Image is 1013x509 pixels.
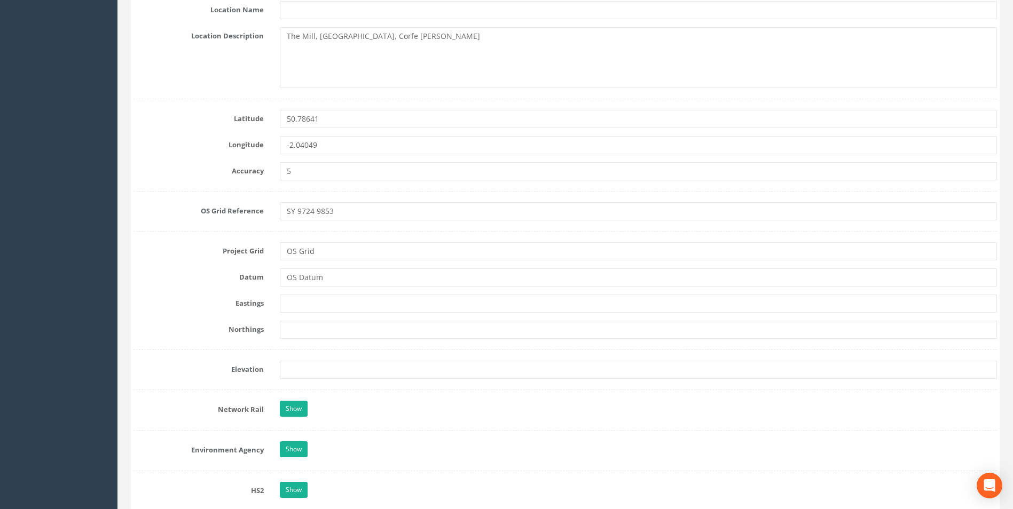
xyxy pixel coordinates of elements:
label: Location Description [125,27,272,41]
a: Show [280,482,308,498]
label: Northings [125,321,272,335]
label: Network Rail [125,401,272,415]
label: Elevation [125,361,272,375]
div: Open Intercom Messenger [977,473,1002,498]
label: Location Name [125,1,272,15]
label: Latitude [125,110,272,124]
label: Environment Agency [125,441,272,455]
label: Eastings [125,295,272,308]
label: HS2 [125,482,272,496]
label: Longitude [125,136,272,150]
label: Project Grid [125,242,272,256]
label: Accuracy [125,162,272,176]
label: OS Grid Reference [125,202,272,216]
a: Show [280,401,308,417]
label: Datum [125,268,272,282]
a: Show [280,441,308,457]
